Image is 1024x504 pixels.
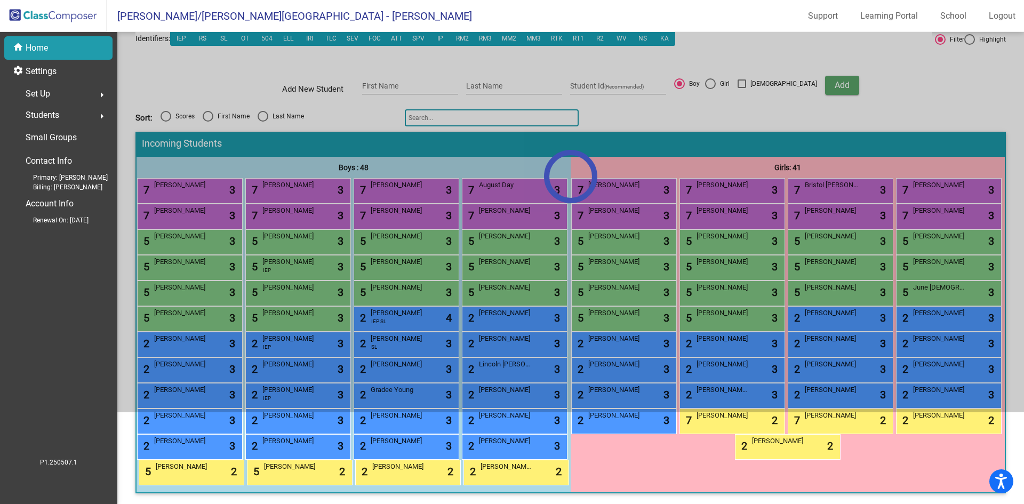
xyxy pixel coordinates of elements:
[262,410,316,421] span: [PERSON_NAME]
[141,439,149,452] span: 2
[805,410,858,421] span: [PERSON_NAME]
[446,412,452,428] span: 3
[980,7,1024,25] a: Logout
[575,414,583,427] span: 2
[556,463,562,479] span: 2
[95,110,108,123] mat-icon: arrow_right
[357,439,366,452] span: 2
[26,86,50,101] span: Set Up
[357,414,366,427] span: 2
[447,463,453,479] span: 2
[932,7,975,25] a: School
[663,412,669,428] span: 3
[26,108,59,123] span: Students
[479,410,532,421] span: [PERSON_NAME]
[913,410,966,421] span: [PERSON_NAME]
[154,436,207,446] span: [PERSON_NAME]
[16,173,108,182] span: Primary: [PERSON_NAME]
[739,439,747,452] span: 2
[16,215,89,225] span: Renewal On: [DATE]
[249,414,258,427] span: 2
[26,130,77,145] p: Small Groups
[359,465,367,478] span: 2
[446,438,452,454] span: 3
[752,436,805,446] span: [PERSON_NAME]
[26,154,72,169] p: Contact Info
[791,414,800,427] span: 7
[339,463,345,479] span: 2
[479,436,532,446] span: [PERSON_NAME]
[249,439,258,452] span: 2
[772,412,778,428] span: 2
[588,410,642,421] span: [PERSON_NAME]
[827,438,833,454] span: 2
[156,461,209,472] span: [PERSON_NAME]
[467,465,476,478] span: 2
[852,7,926,25] a: Learning Portal
[107,7,472,25] span: [PERSON_NAME]/[PERSON_NAME][GEOGRAPHIC_DATA] - [PERSON_NAME]
[481,461,534,472] span: [PERSON_NAME] [PERSON_NAME]
[988,412,994,428] span: 2
[371,410,424,421] span: [PERSON_NAME]
[231,463,237,479] span: 2
[900,414,908,427] span: 2
[697,410,750,421] span: [PERSON_NAME]
[13,42,26,54] mat-icon: home
[554,438,560,454] span: 3
[26,196,74,211] p: Account Info
[466,439,474,452] span: 2
[466,414,474,427] span: 2
[26,65,57,78] p: Settings
[229,438,235,454] span: 3
[141,414,149,427] span: 2
[264,461,317,472] span: [PERSON_NAME]
[229,412,235,428] span: 3
[16,182,102,192] span: Billing: [PERSON_NAME]
[142,465,151,478] span: 5
[371,436,424,446] span: [PERSON_NAME]
[880,412,886,428] span: 2
[26,42,48,54] p: Home
[554,412,560,428] span: 3
[338,438,343,454] span: 3
[799,7,846,25] a: Support
[262,436,316,446] span: [PERSON_NAME]
[683,414,692,427] span: 7
[251,465,259,478] span: 5
[95,89,108,101] mat-icon: arrow_right
[13,65,26,78] mat-icon: settings
[154,410,207,421] span: [PERSON_NAME]
[338,412,343,428] span: 3
[372,461,426,472] span: [PERSON_NAME]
